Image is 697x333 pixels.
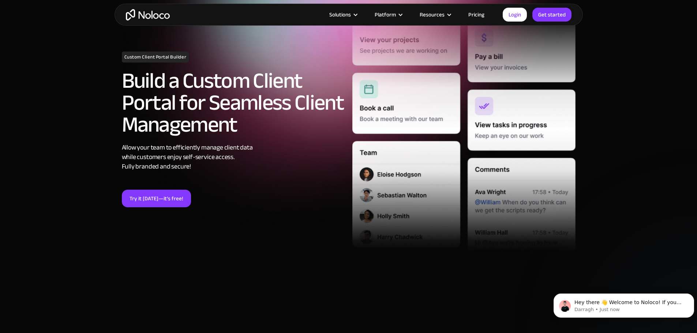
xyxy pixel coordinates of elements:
[366,10,411,19] div: Platform
[411,10,459,19] div: Resources
[122,52,189,63] h1: Custom Client Portal Builder
[126,9,170,20] a: home
[459,10,494,19] a: Pricing
[420,10,445,19] div: Resources
[122,70,345,136] h2: Build a Custom Client Portal for Seamless Client Management
[320,10,366,19] div: Solutions
[375,10,396,19] div: Platform
[122,143,345,171] div: Allow your team to efficiently manage client data while customers enjoy self-service access. Full...
[551,278,697,329] iframe: Intercom notifications message
[503,8,527,22] a: Login
[329,10,351,19] div: Solutions
[122,190,191,207] a: Try it [DATE]—it’s free!
[532,8,572,22] a: Get started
